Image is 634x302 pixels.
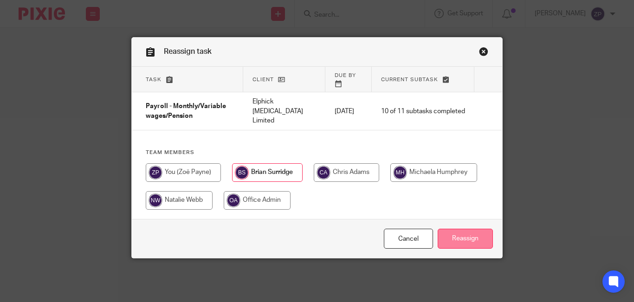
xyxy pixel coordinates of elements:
p: Elphick [MEDICAL_DATA] Limited [252,97,316,125]
span: Current subtask [381,77,438,82]
span: Task [146,77,162,82]
a: Close this dialog window [384,229,433,249]
input: Reassign [438,229,493,249]
a: Close this dialog window [479,47,488,59]
span: Payroll - Monthly/Variable wages/Pension [146,103,226,119]
span: Due by [335,73,356,78]
span: Client [252,77,274,82]
h4: Team members [146,149,488,156]
p: [DATE] [335,107,362,116]
span: Reassign task [164,48,212,55]
td: 10 of 11 subtasks completed [372,92,474,130]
